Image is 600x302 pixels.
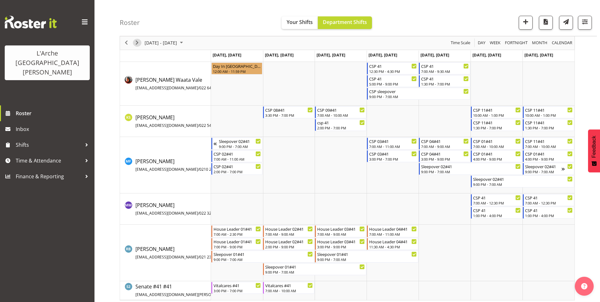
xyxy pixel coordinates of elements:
div: 1:00 PM - 4:00 PM [525,213,573,218]
div: 9:00 PM - 7:00 AM [421,169,521,174]
div: CSP 01#41 [525,151,573,157]
button: Timeline Week [489,39,502,47]
button: Month [551,39,574,47]
div: Michelle Muir"s event - CSP 41 Begin From Sunday, September 21, 2025 at 7:00:00 AM GMT+12:00 Ends... [523,194,574,206]
div: Sleepover 01#41 [265,264,365,270]
div: Robin Buch"s event - House Leader 02#41 Begin From Tuesday, September 16, 2025 at 7:00:00 AM GMT+... [263,225,314,237]
span: [DATE], [DATE] [472,52,501,58]
span: Inbox [16,124,91,134]
span: [DATE], [DATE] [317,52,345,58]
div: Melissa Fry"s event - CSP 04#41 Begin From Friday, September 19, 2025 at 7:00:00 AM GMT+12:00 End... [419,138,470,150]
button: September 2025 [144,39,186,47]
span: calendar [551,39,573,47]
span: Time & Attendance [16,156,82,165]
div: CSP 11#41 [525,119,573,126]
div: Robin Buch"s event - House Leader 02#41 Begin From Tuesday, September 16, 2025 at 2:00:00 PM GMT+... [263,238,314,250]
div: Sleepover 02#41 [473,176,573,182]
div: CSP 11#41 [473,119,521,126]
span: 021 239 3087 [199,254,223,260]
div: House Leader 04#41 [369,238,417,245]
span: 022 542 0584 [199,123,223,128]
span: [EMAIL_ADDRESS][DOMAIN_NAME] [135,167,198,172]
span: [EMAIL_ADDRESS][DOMAIN_NAME] [135,254,198,260]
div: CSP 02#41 [214,151,261,157]
button: Add a new shift [519,16,533,30]
div: CSP 04#41 [421,151,469,157]
span: 0210 223 3427 [199,167,226,172]
div: 1:30 PM - 7:00 PM [421,81,469,86]
div: CSP 41 [473,194,521,201]
div: 7:00 AM - 10:00 AM [525,144,573,149]
div: 5:00 PM - 9:00 PM [369,81,417,86]
div: Melissa Fry"s event - CSP 04#41 Begin From Friday, September 19, 2025 at 3:00:00 PM GMT+12:00 End... [419,150,470,162]
div: Melissa Fry"s event - CSP 01#41 Begin From Saturday, September 20, 2025 at 4:00:00 PM GMT+12:00 E... [471,150,522,162]
div: CSP 41 [421,75,469,82]
span: / [198,85,199,91]
a: [PERSON_NAME][EMAIL_ADDRESS][DOMAIN_NAME]/022 322 4004 [135,201,223,216]
div: 7:00 AM - 11:00 AM [369,232,417,237]
div: CSP 02#41 [214,163,261,169]
div: Melissa Fry"s event - CSP 03#41 Begin From Thursday, September 18, 2025 at 7:00:00 AM GMT+12:00 E... [367,138,418,150]
span: Your Shifts [287,19,313,26]
button: Timeline Month [531,39,549,47]
span: Shifts [16,140,82,150]
div: 7:00 AM - 12:30 PM [473,200,521,205]
div: House Leader 03#41 [317,226,365,232]
td: Kalpana Sapkota resource [120,106,211,137]
img: Rosterit website logo [5,16,57,28]
span: / [198,167,199,172]
div: 7:00 AM - 10:00 AM [317,113,365,118]
td: Melissa Fry resource [120,137,211,193]
div: Kalpana Sapkota"s event - CSP 11#41 Begin From Sunday, September 21, 2025 at 10:00:00 AM GMT+12:0... [523,106,574,118]
div: 7:00 AM - 12:30 PM [525,200,573,205]
div: 1:00 PM - 4:00 PM [473,213,521,218]
button: Previous [122,39,131,47]
div: Robin Buch"s event - House Leader 03#41 Begin From Wednesday, September 17, 2025 at 7:00:00 AM GM... [315,225,366,237]
div: Melissa Fry"s event - Sleepover 02#41 Begin From Friday, September 19, 2025 at 9:00:00 PM GMT+12:... [419,163,522,175]
div: Vitalcares #41 [265,282,313,288]
div: House Leader 04#41 [369,226,417,232]
div: September 15 - 21, 2025 [142,36,187,50]
button: Your Shifts [282,16,318,29]
div: Sleepover 02#41 [421,163,521,169]
a: Senate #41 #41[EMAIL_ADDRESS][DOMAIN_NAME][PERSON_NAME] [135,283,253,298]
div: Robin Buch"s event - Sleepover 01#41 Begin From Monday, September 15, 2025 at 9:00:00 PM GMT+12:0... [211,251,315,263]
div: Melissa Fry"s event - CSP 01#41 Begin From Sunday, September 21, 2025 at 4:00:00 PM GMT+12:00 End... [523,150,574,162]
div: Cherri Waata Vale"s event - Day In Lieu Begin From Monday, September 15, 2025 at 12:00:00 AM GMT+... [211,62,263,74]
div: 9:00 PM - 7:00 AM [369,94,469,99]
span: Feedback [591,136,597,158]
div: Robin Buch"s event - House Leader 03#41 Begin From Wednesday, September 17, 2025 at 3:00:00 PM GM... [315,238,366,250]
div: 7:00 PM - 9:00 PM [214,244,261,249]
div: Timeline Week of September 21, 2025 [120,36,575,300]
span: Day [477,39,486,47]
div: 7:00 AM - 11:00 AM [369,144,417,149]
div: CSP 09#41 [317,107,365,113]
div: Robin Buch"s event - Sleepover 01#41 Begin From Wednesday, September 17, 2025 at 9:00:00 PM GMT+1... [315,251,418,263]
div: Vitalcares #41 [214,282,261,288]
span: [DATE], [DATE] [213,52,241,58]
div: 10:00 AM - 1:00 PM [473,113,521,118]
div: CSP 41 [473,207,521,213]
div: 7:00 AM - 9:00 AM [317,232,365,237]
span: Month [531,39,548,47]
div: 2:00 PM - 7:00 PM [317,125,365,130]
a: [PERSON_NAME][EMAIL_ADDRESS][DOMAIN_NAME]/021 239 3087 [135,245,223,260]
div: 4:00 PM - 9:00 PM [525,157,573,162]
a: [PERSON_NAME][EMAIL_ADDRESS][DOMAIN_NAME]/022 542 0584 [135,114,223,129]
div: 7:00 AM - 2:30 PM [214,232,261,237]
div: 12:30 PM - 4:30 PM [369,69,417,74]
div: 7:00 AM - 9:30 AM [421,69,469,74]
div: Kalpana Sapkota"s event - CSP 09#41 Begin From Wednesday, September 17, 2025 at 7:00:00 AM GMT+12... [315,106,366,118]
div: 7:00 AM - 10:00 AM [473,144,521,149]
div: CSP sleepover [369,88,469,94]
div: CSP 01#41 [473,138,521,144]
div: CSP 41 [369,63,417,69]
div: 3:30 PM - 7:00 PM [265,113,313,118]
span: [DATE], [DATE] [420,52,449,58]
span: / [198,123,199,128]
div: Sleepover 01#41 [214,251,313,257]
div: House Leader 03#41 [317,238,365,245]
div: CSP 03#41 [369,151,417,157]
td: Senate #41 #41 resource [120,281,211,300]
div: 9:00 PM - 7:00 AM [525,169,562,174]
